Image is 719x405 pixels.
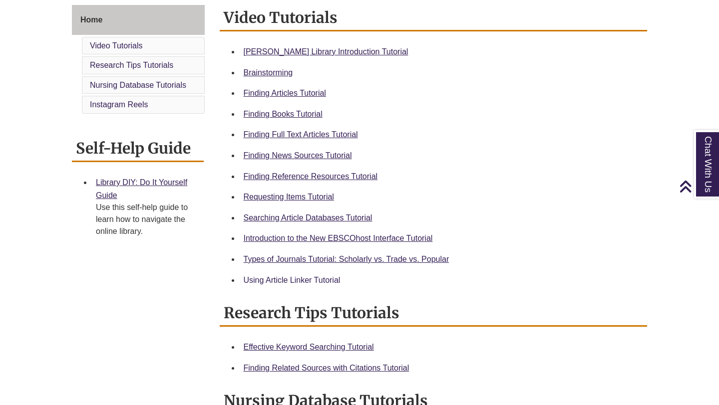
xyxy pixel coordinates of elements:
a: [PERSON_NAME] Library Introduction Tutorial [244,47,408,56]
a: Introduction to the New EBSCOhost Interface Tutorial [244,234,433,242]
a: Requesting Items Tutorial [244,193,334,201]
a: Finding Articles Tutorial [244,89,326,97]
a: Finding Related Sources with Citations Tutorial [244,364,409,372]
a: Library DIY: Do It Yourself Guide [96,178,187,200]
span: Home [80,15,102,24]
a: Home [72,5,205,35]
a: Back to Top [679,180,717,193]
h2: Self-Help Guide [72,136,204,162]
a: Brainstorming [244,68,293,77]
a: Video Tutorials [90,41,143,50]
a: Effective Keyword Searching Tutorial [244,343,374,351]
a: Research Tips Tutorials [90,61,173,69]
a: Finding Full Text Articles Tutorial [244,130,358,139]
a: Types of Journals Tutorial: Scholarly vs. Trade vs. Popular [244,255,449,263]
a: Nursing Database Tutorials [90,81,186,89]
h2: Research Tips Tutorials [220,300,648,327]
div: Use this self-help guide to learn how to navigate the online library. [96,202,196,237]
div: Guide Page Menu [72,5,205,116]
a: Instagram Reels [90,100,148,109]
a: Using Article Linker Tutorial [244,276,341,284]
a: Finding News Sources Tutorial [244,151,352,160]
a: Finding Reference Resources Tutorial [244,172,378,181]
a: Searching Article Databases Tutorial [244,213,372,222]
a: Finding Books Tutorial [244,110,323,118]
h2: Video Tutorials [220,5,648,31]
